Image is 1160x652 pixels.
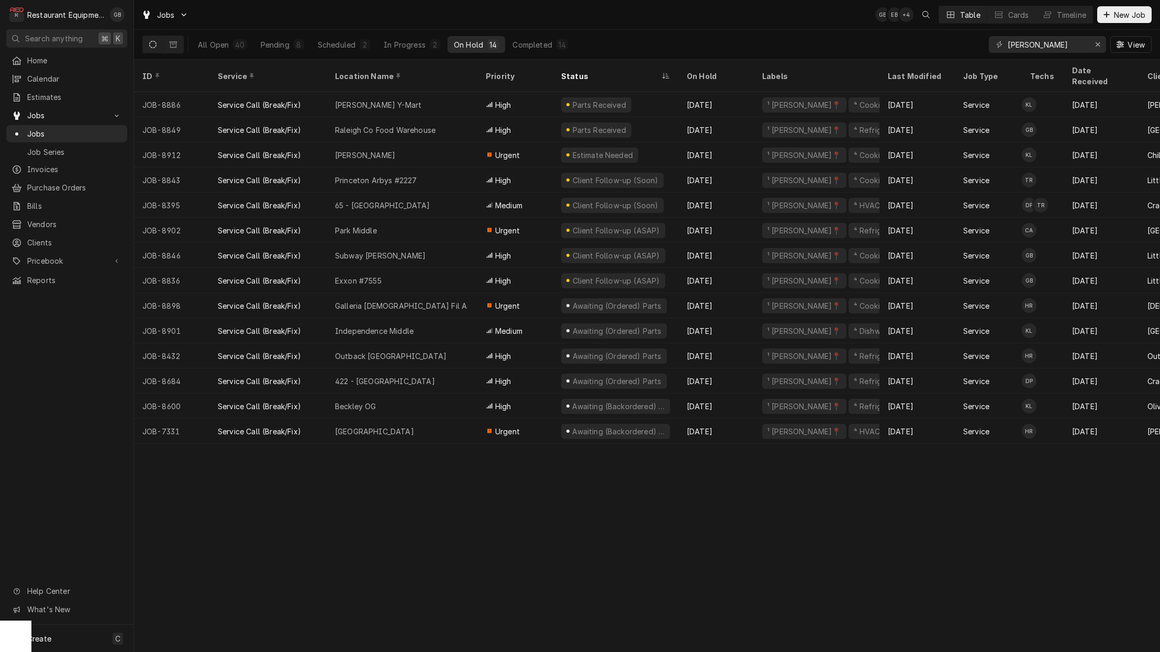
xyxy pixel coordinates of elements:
div: Location Name [335,71,467,82]
span: Clients [27,237,122,248]
div: ⁴ Cooking 🔥 [853,300,901,311]
div: JOB-8886 [134,92,209,117]
div: GB [875,7,890,22]
div: EB [887,7,902,22]
div: 8 [296,39,302,50]
div: Restaurant Equipment Diagnostics [27,9,104,20]
div: ⁴ Refrigeration ❄️ [853,401,919,412]
div: Gary Beaver's Avatar [1022,248,1036,263]
div: ¹ [PERSON_NAME]📍 [766,200,842,211]
span: Job Series [27,147,122,158]
span: Help Center [27,586,121,597]
div: Client Follow-up (ASAP) [571,275,661,286]
div: ¹ [PERSON_NAME]📍 [766,351,842,362]
div: Parts Received [571,125,627,136]
div: Service Call (Break/Fix) [218,175,301,186]
div: Service [963,125,989,136]
div: Exxon #7555 [335,275,382,286]
div: JOB-8902 [134,218,209,243]
div: TR [1022,173,1036,187]
div: [DATE] [678,193,754,218]
div: ¹ [PERSON_NAME]📍 [766,175,842,186]
div: On Hold [687,71,743,82]
div: [DATE] [879,318,955,343]
div: [DATE] [1064,368,1139,394]
span: Bills [27,200,122,211]
div: [DATE] [879,218,955,243]
span: Create [27,634,51,643]
span: Medium [495,325,522,336]
div: Kaleb Lewis's Avatar [1022,148,1036,162]
span: Pricebook [27,255,106,266]
span: High [495,376,511,387]
span: C [115,633,120,644]
span: Invoices [27,164,122,175]
div: Service Call (Break/Fix) [218,200,301,211]
div: JOB-8898 [134,293,209,318]
div: Restaurant Equipment Diagnostics's Avatar [9,7,24,22]
div: Date Received [1072,65,1129,87]
div: ID [142,71,199,82]
div: Client Follow-up (Soon) [571,175,659,186]
span: Jobs [27,128,122,139]
div: Kaleb Lewis's Avatar [1022,97,1036,112]
div: Last Modified [888,71,944,82]
div: Galleria [DEMOGRAPHIC_DATA] Fil A [335,300,467,311]
div: ⁴ Refrigeration ❄️ [853,125,919,136]
div: ¹ [PERSON_NAME]📍 [766,150,842,161]
div: 65 - [GEOGRAPHIC_DATA] [335,200,430,211]
div: All Open [198,39,229,50]
a: Vendors [6,216,127,233]
div: JOB-8836 [134,268,209,293]
button: New Job [1097,6,1152,23]
div: Service [963,351,989,362]
div: Chuck Almond's Avatar [1022,223,1036,238]
div: [DATE] [678,268,754,293]
span: Urgent [495,150,520,161]
div: Outback [GEOGRAPHIC_DATA] [335,351,447,362]
div: ⁴ Cooking 🔥 [853,175,901,186]
div: Thomas Ross's Avatar [1033,198,1048,212]
span: High [495,250,511,261]
div: Gary Beaver's Avatar [1022,273,1036,288]
div: ¹ [PERSON_NAME]📍 [766,99,842,110]
div: Gary Beaver's Avatar [875,7,890,22]
span: New Job [1112,9,1147,20]
span: High [495,125,511,136]
div: Princeton Arbys #2227 [335,175,417,186]
div: ⁴ HVAC 🌡️ [853,426,893,437]
div: Kaleb Lewis's Avatar [1022,399,1036,413]
a: Go to Jobs [137,6,193,24]
div: Beckley OG [335,401,376,412]
div: HR [1022,349,1036,363]
div: Service Call (Break/Fix) [218,250,301,261]
div: [DATE] [879,268,955,293]
div: Independence Middle [335,325,414,336]
div: [DATE] [879,293,955,318]
span: What's New [27,604,121,615]
span: Urgent [495,300,520,311]
a: Purchase Orders [6,179,127,196]
div: Priority [486,71,542,82]
div: [DATE] [879,167,955,193]
div: Timeline [1057,9,1086,20]
div: 14 [489,39,497,50]
div: [DATE] [879,92,955,117]
div: JOB-8600 [134,394,209,419]
div: Service [963,325,989,336]
div: [DATE] [678,394,754,419]
div: Donovan Pruitt's Avatar [1022,198,1036,212]
div: GB [110,7,125,22]
div: Donovan Pruitt's Avatar [1022,374,1036,388]
span: Urgent [495,225,520,236]
div: ¹ [PERSON_NAME]📍 [766,401,842,412]
div: Awaiting (Backordered) Parts [571,401,666,412]
div: ⁴ Cooking 🔥 [853,275,901,286]
div: Table [960,9,980,20]
div: Awaiting (Ordered) Parts [571,376,662,387]
div: Awaiting (Ordered) Parts [571,351,662,362]
div: [DATE] [678,368,754,394]
div: [GEOGRAPHIC_DATA] [335,426,414,437]
div: Service [963,99,989,110]
div: [DATE] [879,243,955,268]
